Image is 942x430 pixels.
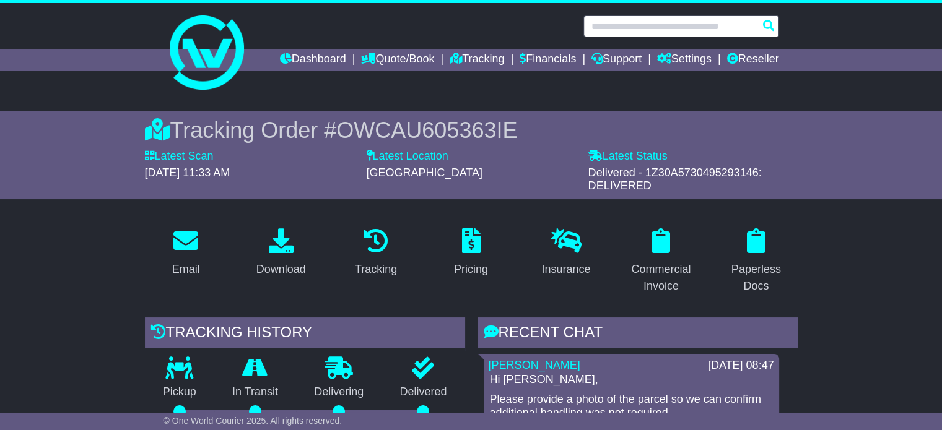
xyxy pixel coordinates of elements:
[347,224,405,282] a: Tracking
[214,385,296,399] p: In Transit
[280,49,346,71] a: Dashboard
[145,385,214,399] p: Pickup
[726,49,778,71] a: Reseller
[490,393,773,419] p: Please provide a photo of the parcel so we can confirm additional handling was not required
[164,224,208,282] a: Email
[145,166,230,179] span: [DATE] 11:33 AM
[450,49,504,71] a: Tracking
[145,317,465,351] div: Tracking history
[367,166,482,179] span: [GEOGRAPHIC_DATA]
[478,317,798,351] div: RECENT CHAT
[367,150,448,163] label: Latest Location
[715,224,797,299] a: Paperless Docs
[145,117,798,144] div: Tracking Order #
[355,261,397,278] div: Tracking
[336,118,517,143] span: OWCAU605363IE
[446,224,496,282] a: Pricing
[620,224,702,299] a: Commercial Invoice
[296,385,382,399] p: Delivering
[591,49,642,71] a: Support
[533,224,598,282] a: Insurance
[164,416,342,426] span: © One World Courier 2025. All rights reserved.
[489,359,580,371] a: [PERSON_NAME]
[361,49,434,71] a: Quote/Book
[454,261,488,278] div: Pricing
[588,150,668,163] label: Latest Status
[657,49,712,71] a: Settings
[382,385,464,399] p: Delivered
[723,261,789,295] div: Paperless Docs
[256,261,306,278] div: Download
[490,373,773,387] p: Hi [PERSON_NAME],
[145,150,214,163] label: Latest Scan
[588,166,762,192] span: Delivered - 1Z30A5730495293146: DELIVERED
[248,224,314,282] a: Download
[708,359,774,372] div: [DATE] 08:47
[520,49,576,71] a: Financials
[172,261,200,278] div: Email
[541,261,590,278] div: Insurance
[628,261,694,295] div: Commercial Invoice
